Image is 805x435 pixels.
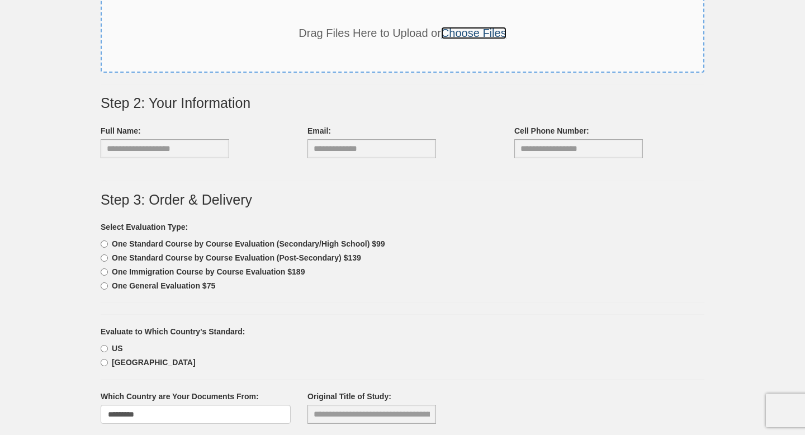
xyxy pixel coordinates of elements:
[299,27,506,39] span: Drag Files Here to Upload or
[586,36,805,435] iframe: LiveChat chat widget
[112,344,122,353] b: US
[307,391,391,402] label: Original Title of Study:
[101,223,188,231] b: Select Evaluation Type:
[101,345,108,352] input: US
[101,359,108,366] input: [GEOGRAPHIC_DATA]
[112,267,305,276] b: One Immigration Course by Course Evaluation $189
[441,27,506,39] a: Choose Files
[101,327,245,336] b: Evaluate to Which Country's Standard:
[112,281,215,290] b: One General Evaluation $75
[101,254,108,262] input: One Standard Course by Course Evaluation (Post-Secondary) $139
[101,282,108,290] input: One General Evaluation $75
[101,391,259,402] label: Which Country are Your Documents From:
[101,96,250,111] label: Step 2: Your Information
[307,125,331,136] label: Email:
[514,125,589,136] label: Cell Phone Number:
[101,192,252,208] label: Step 3: Order & Delivery
[112,239,385,248] b: One Standard Course by Course Evaluation (Secondary/High School) $99
[101,240,108,248] input: One Standard Course by Course Evaluation (Secondary/High School) $99
[101,125,141,136] label: Full Name:
[112,358,196,367] b: [GEOGRAPHIC_DATA]
[101,268,108,276] input: One Immigration Course by Course Evaluation $189
[112,253,361,262] b: One Standard Course by Course Evaluation (Post-Secondary) $139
